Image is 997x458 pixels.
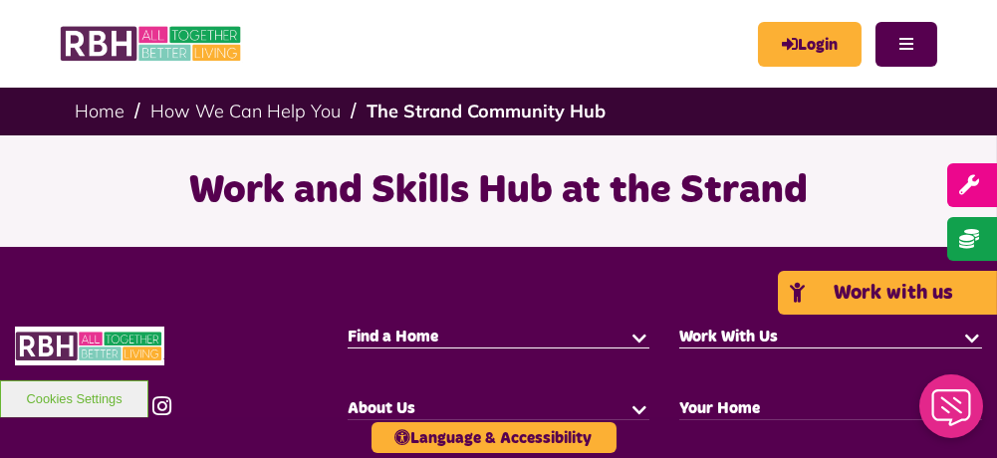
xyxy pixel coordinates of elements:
[367,100,606,122] a: The Strand Community Hub
[372,422,617,453] button: Language & Accessibility
[25,165,972,217] h1: Work and Skills Hub at the Strand
[348,400,415,416] span: About Us
[907,368,997,458] iframe: Netcall Web Assistant for live chat
[758,22,862,67] a: MyRBH
[629,327,649,346] button: button
[75,100,125,122] a: Home
[679,400,760,416] span: Your Home
[679,329,778,344] span: Work With Us
[962,327,982,346] button: button
[778,271,997,315] a: child
[834,283,953,303] span: Work with us
[629,398,649,418] button: button
[60,20,244,68] img: RBH
[150,100,341,122] a: How We Can Help You
[348,329,438,344] span: Find a Home
[875,22,937,67] button: Navigation
[15,327,164,365] img: RBH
